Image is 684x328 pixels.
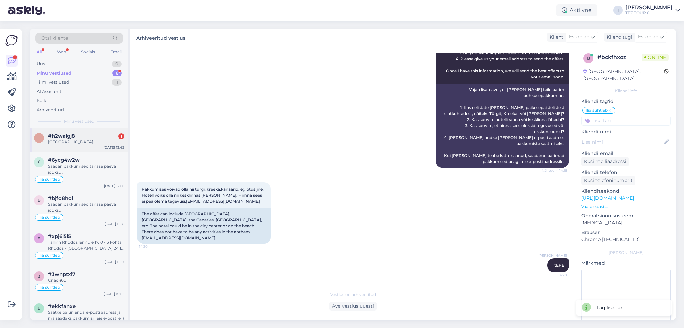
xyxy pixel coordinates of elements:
span: 14:20 [139,244,164,249]
p: Operatsioonisüsteem [581,212,671,219]
div: Minu vestlused [37,70,71,77]
div: Socials [80,48,96,56]
div: Tag lisatud [596,304,622,311]
span: #h2walgj8 [48,133,75,139]
div: Email [109,48,123,56]
div: Tallinn Rhodos lennule 17.10 - 3 kohta, Rhodos - [GEOGRAPHIC_DATA] 24.10 - 1 koht [48,239,124,251]
div: [DATE] 10:52 [104,291,124,296]
div: Ava vestlus uuesti [329,302,377,311]
p: Kliendi tag'id [581,98,671,105]
div: # bckfhxoz [597,53,642,61]
div: Saatke palun enda e-posti aadress ja ma saadaks pakkumisi Teie e-postile :) [48,309,124,321]
div: Tiimi vestlused [37,79,69,86]
span: Otsi kliente [41,35,68,42]
span: Estonian [569,33,589,41]
div: AI Assistent [37,88,61,95]
p: [MEDICAL_DATA] [581,219,671,226]
input: Lisa nimi [582,138,663,146]
input: Lisa tag [581,116,671,126]
div: All [35,48,43,56]
span: Vestlus on arhiveeritud [330,292,376,298]
p: Klienditeekond [581,188,671,195]
span: Nähtud ✓ 14:18 [542,168,567,173]
div: [DATE] 13:42 [104,145,124,150]
span: #6ycg4w2w [48,157,80,163]
span: Minu vestlused [64,118,94,124]
span: h [37,135,41,140]
div: Спасибо [48,277,124,283]
div: [PERSON_NAME] [625,5,673,10]
div: The offer can include [GEOGRAPHIC_DATA], [GEOGRAPHIC_DATA], the Canaries, [GEOGRAPHIC_DATA], etc.... [137,208,271,244]
div: Web [56,48,67,56]
span: 6 [38,159,40,165]
div: [DATE] 11:27 [105,259,124,264]
p: Kliendi telefon [581,169,671,176]
p: Märkmed [581,260,671,267]
a: [URL][DOMAIN_NAME] [581,195,634,201]
p: Brauser [581,229,671,236]
div: Saadan pakkumised tänase päeva jooksul. [48,163,124,175]
div: [GEOGRAPHIC_DATA], [GEOGRAPHIC_DATA] [583,68,664,82]
div: Küsi telefoninumbrit [581,176,635,185]
span: 14:20 [542,273,567,278]
div: Kõik [37,97,46,104]
a: [EMAIL_ADDRESS][DOMAIN_NAME] [142,235,215,240]
a: [EMAIL_ADDRESS][DOMAIN_NAME] [186,199,260,204]
span: [PERSON_NAME] [538,253,567,258]
div: TEZ TOUR OÜ [625,10,673,16]
span: #ekkfanxe [48,303,76,309]
div: [PERSON_NAME] [581,250,671,256]
span: #3wnptxi7 [48,271,75,277]
p: Kliendi nimi [581,128,671,135]
div: Kliendi info [581,88,671,94]
span: e [38,306,40,311]
div: 6 [112,70,122,77]
div: IT [613,6,623,15]
div: Saadan pakkumised tänase päeva jooksul [48,201,124,213]
span: #bjfo8hol [48,195,73,201]
img: Askly Logo [5,34,18,47]
span: tERE [554,263,564,268]
div: [DATE] 11:28 [105,221,124,226]
span: #xpj6l5i5 [48,233,71,239]
span: Ilja suhtleb [38,253,60,257]
label: Arhiveeritud vestlus [136,33,185,42]
div: [DATE] 12:55 [104,183,124,188]
div: Uus [37,61,45,67]
div: Klienditugi [604,34,632,41]
div: [GEOGRAPHIC_DATA] [48,139,124,145]
div: Aktiivne [556,4,597,16]
div: Arhiveeritud [37,107,64,113]
span: 3 [38,274,40,279]
span: x [38,236,40,241]
span: Ilja suhtleb [38,215,60,219]
p: Kliendi email [581,150,671,157]
p: Chrome [TECHNICAL_ID] [581,236,671,243]
span: Ilja suhtleb [586,108,608,112]
span: Pakkumises võivad olla nii türgi, kreeka,kanaarid, egiptus jne. Hotell võiks olla nii kesklinnas ... [142,187,265,204]
div: Klient [547,34,563,41]
p: Vaata edasi ... [581,204,671,210]
div: Vajan lisateavet, et [PERSON_NAME] teile parim puhkusepakkumine: 1. Kas eelistate [PERSON_NAME] p... [436,84,569,168]
div: Küsi meiliaadressi [581,157,629,166]
span: Ilja suhtleb [38,285,60,289]
span: Online [642,54,669,61]
div: 1 [118,133,124,139]
div: 11 [112,79,122,86]
span: Ilja suhtleb [38,177,60,181]
a: [PERSON_NAME]TEZ TOUR OÜ [625,5,680,16]
span: b [587,56,590,61]
span: b [38,198,41,203]
span: Estonian [638,33,658,41]
div: 0 [112,61,122,67]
